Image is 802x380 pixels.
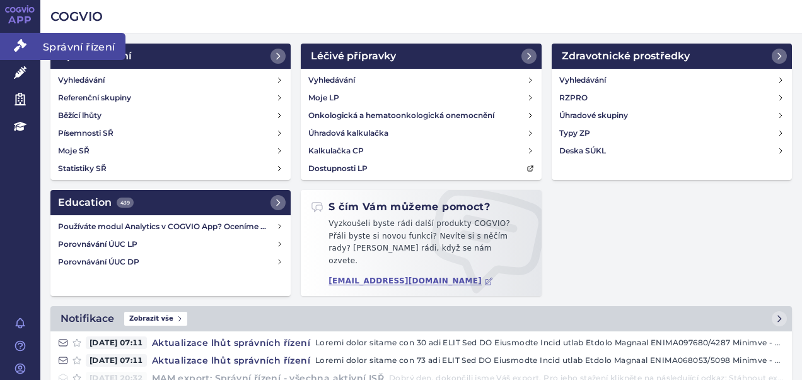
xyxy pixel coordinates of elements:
a: Vyhledávání [554,71,789,89]
h2: COGVIO [50,8,792,25]
h4: Deska SÚKL [559,145,606,157]
span: Správní řízení [40,33,125,59]
a: [EMAIL_ADDRESS][DOMAIN_NAME] [328,276,493,286]
p: Vyzkoušeli byste rádi další produkty COGVIO? Přáli byste si novou funkci? Nevíte si s něčím rady?... [311,218,531,272]
a: Deska SÚKL [554,142,789,160]
h4: Používáte modul Analytics v COGVIO App? Oceníme Vaši zpětnou vazbu! [58,220,276,233]
h4: Běžící lhůty [58,109,102,122]
h4: RZPRO [559,92,588,104]
a: Moje LP [303,89,538,107]
h4: Porovnávání ÚUC LP [58,238,276,251]
h4: Vyhledávání [559,74,606,86]
a: Vyhledávání [303,71,538,89]
h2: Zdravotnické prostředky [562,49,690,64]
a: RZPRO [554,89,789,107]
a: Správní řízení [50,44,291,69]
span: 439 [117,198,134,208]
h4: Úhradová kalkulačka [308,127,388,140]
a: Typy ZP [554,124,789,142]
a: Kalkulačka CP [303,142,538,160]
h2: Léčivé přípravky [311,49,396,64]
a: Porovnávání ÚUC DP [53,253,288,271]
h4: Typy ZP [559,127,590,140]
a: Referenční skupiny [53,89,288,107]
h4: Kalkulačka CP [308,145,364,157]
h4: Písemnosti SŘ [58,127,113,140]
p: Loremi dolor sitame con 30 adi ELIT Sed DO Eiusmodte Incid utlab Etdolo Magnaal ENIMA097680/4287 ... [315,336,784,349]
a: Léčivé přípravky [301,44,541,69]
h4: Aktualizace lhůt správních řízení [147,336,315,349]
a: Vyhledávání [53,71,288,89]
a: Zdravotnické prostředky [552,44,792,69]
h4: Statistiky SŘ [58,162,107,175]
h2: Notifikace [61,311,114,326]
a: Moje SŘ [53,142,288,160]
p: Loremi dolor sitame con 73 adi ELIT Sed DO Eiusmodte Incid utlab Etdolo Magnaal ENIMA068053/5098 ... [315,354,784,367]
a: Používáte modul Analytics v COGVIO App? Oceníme Vaši zpětnou vazbu! [53,218,288,235]
a: Úhradové skupiny [554,107,789,124]
h2: S čím Vám můžeme pomoct? [311,200,490,214]
a: Statistiky SŘ [53,160,288,177]
h4: Onkologická a hematoonkologická onemocnění [308,109,494,122]
h4: Referenční skupiny [58,92,131,104]
h4: Dostupnosti LP [308,162,368,175]
a: Běžící lhůty [53,107,288,124]
a: NotifikaceZobrazit vše [50,306,792,331]
a: Úhradová kalkulačka [303,124,538,142]
h4: Vyhledávání [58,74,105,86]
h4: Moje SŘ [58,145,90,157]
a: Porovnávání ÚUC LP [53,235,288,253]
h4: Porovnávání ÚUC DP [58,256,276,268]
span: [DATE] 07:11 [86,354,147,367]
h4: Vyhledávání [308,74,355,86]
a: Onkologická a hematoonkologická onemocnění [303,107,538,124]
h4: Moje LP [308,92,339,104]
h4: Úhradové skupiny [559,109,628,122]
span: [DATE] 07:11 [86,336,147,349]
span: Zobrazit vše [124,312,187,326]
a: Písemnosti SŘ [53,124,288,142]
a: Education439 [50,190,291,215]
h4: Aktualizace lhůt správních řízení [147,354,315,367]
h2: Education [58,195,134,210]
a: Dostupnosti LP [303,160,538,177]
